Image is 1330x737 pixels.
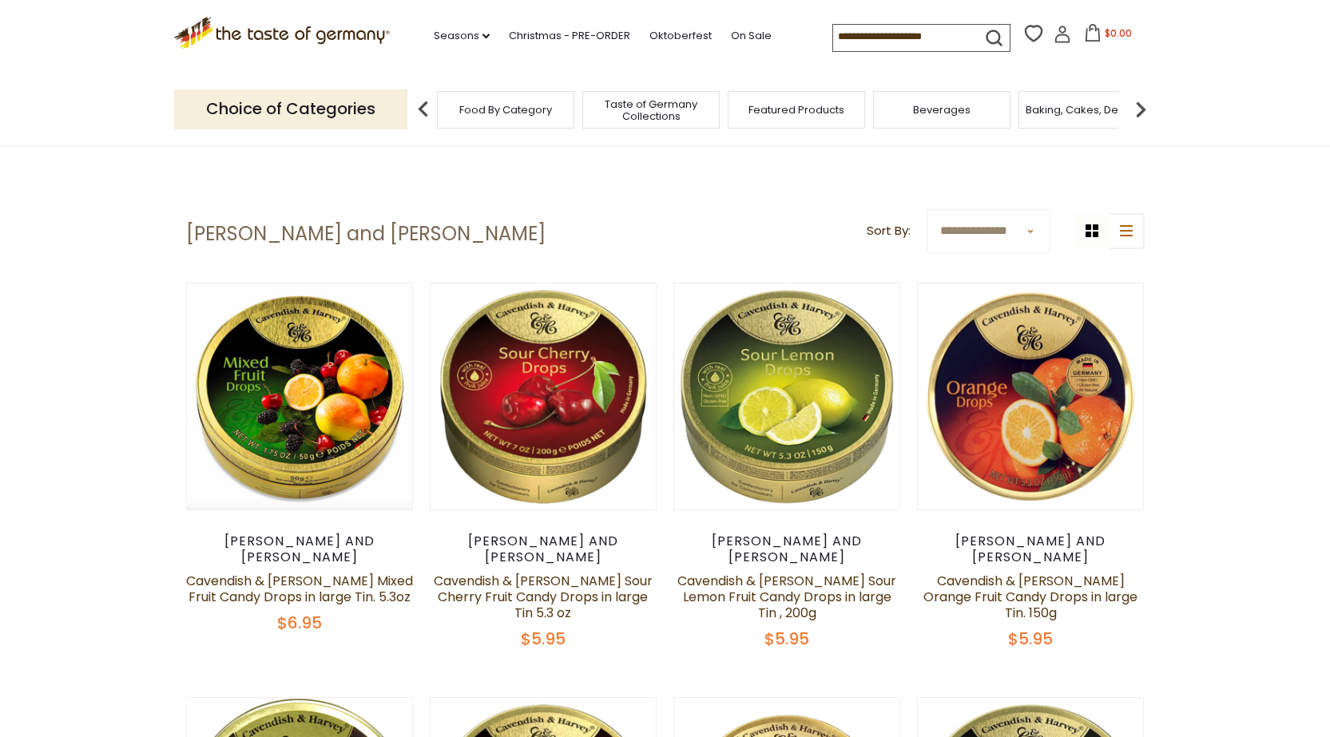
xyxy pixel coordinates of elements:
img: previous arrow [407,93,439,125]
a: Cavendish & [PERSON_NAME] Sour Lemon Fruit Candy Drops in large Tin , 200g [677,572,896,622]
img: next arrow [1125,93,1157,125]
a: Beverages [913,104,971,116]
div: [PERSON_NAME] and [PERSON_NAME] [430,533,657,565]
p: Choice of Categories [174,89,407,129]
a: Cavendish & [PERSON_NAME] Mixed Fruit Candy Drops in large Tin. 5.3oz [186,572,413,606]
a: Cavendish & [PERSON_NAME] Sour Cherry Fruit Candy Drops in large Tin 5.3 oz [434,572,653,622]
img: Cavendish [674,283,900,509]
a: Food By Category [459,104,552,116]
a: Seasons [434,27,490,45]
a: Featured Products [748,104,844,116]
span: $6.95 [277,612,322,634]
span: $5.95 [521,628,566,650]
h1: [PERSON_NAME] and [PERSON_NAME] [186,222,546,246]
a: Christmas - PRE-ORDER [509,27,630,45]
span: $5.95 [1008,628,1053,650]
label: Sort By: [867,221,911,241]
a: Oktoberfest [649,27,712,45]
button: $0.00 [1074,24,1142,48]
div: [PERSON_NAME] and [PERSON_NAME] [186,533,414,565]
img: Cavendish [187,283,413,509]
a: On Sale [731,27,772,45]
div: [PERSON_NAME] and [PERSON_NAME] [917,533,1145,565]
a: Taste of Germany Collections [587,98,715,122]
span: $0.00 [1105,26,1132,40]
a: Cavendish & [PERSON_NAME] Orange Fruit Candy Drops in large Tin. 150g [923,572,1137,622]
div: [PERSON_NAME] and [PERSON_NAME] [673,533,901,565]
img: Cavendish [431,283,657,509]
span: $5.95 [764,628,809,650]
a: Baking, Cakes, Desserts [1026,104,1149,116]
img: Cavendish [918,283,1144,509]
